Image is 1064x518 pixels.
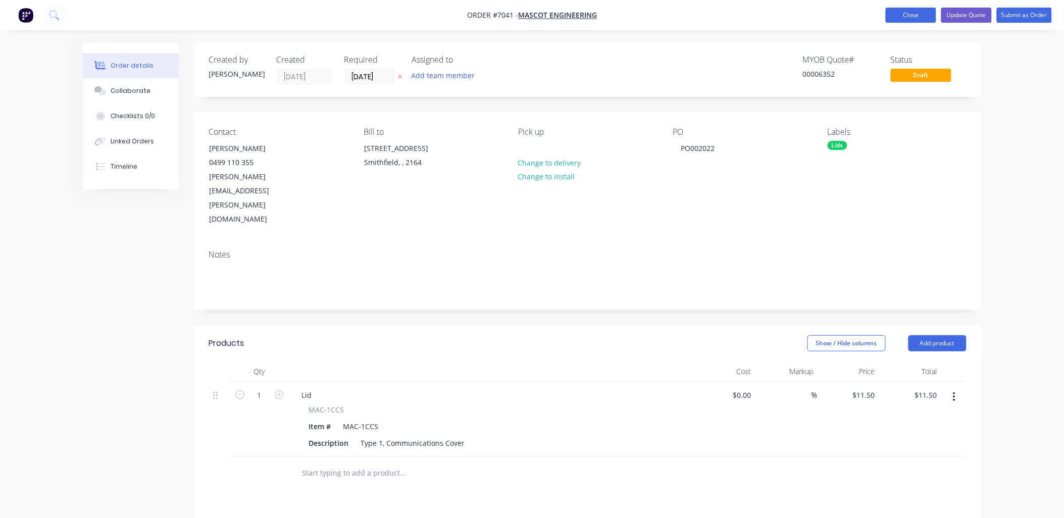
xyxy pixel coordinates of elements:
button: Linked Orders [83,129,179,154]
input: Start typing to add a product... [302,463,504,483]
div: Price [818,361,880,382]
a: Mascot Engineering [518,11,597,20]
div: Qty [229,361,290,382]
div: Lids [828,141,847,150]
div: Checklists 0/0 [111,112,155,121]
button: Add team member [406,69,480,82]
div: MAC-1CCS [339,419,383,434]
button: Checklists 0/0 [83,103,179,129]
div: Description [305,436,353,450]
button: Show / Hide columns [807,335,886,351]
div: Pick up [518,127,656,137]
div: [STREET_ADDRESS]Smithfield, , 2164 [356,141,457,173]
div: [PERSON_NAME] [210,141,293,156]
span: % [812,389,818,401]
button: Submit as Order [997,8,1052,23]
div: Lid [294,388,320,402]
div: 0499 110 355 [210,156,293,170]
div: Assigned to [412,55,513,65]
div: Collaborate [111,86,150,95]
div: PO002022 [673,141,723,156]
span: MAC-1CCS [309,404,344,415]
div: Type 1, Communications Cover [357,436,469,450]
div: Smithfield, , 2164 [364,156,448,170]
div: MYOB Quote # [803,55,879,65]
div: Timeline [111,162,137,171]
button: Update Quote [941,8,992,23]
img: Factory [18,8,33,23]
button: Order details [83,53,179,78]
div: Markup [755,361,818,382]
div: Notes [209,250,967,260]
div: [PERSON_NAME] [209,69,265,79]
div: Status [891,55,967,65]
div: 00006352 [803,69,879,79]
div: Labels [828,127,966,137]
div: Created [277,55,332,65]
div: Order details [111,61,154,70]
button: Add product [908,335,967,351]
div: Total [879,361,941,382]
div: Item # [305,419,335,434]
button: Change to install [513,170,580,183]
div: Cost [694,361,756,382]
div: Products [209,337,244,349]
button: Collaborate [83,78,179,103]
div: [STREET_ADDRESS] [364,141,448,156]
span: Draft [891,69,951,81]
div: PO [673,127,812,137]
div: Contact [209,127,347,137]
div: Bill to [364,127,502,137]
button: Add team member [412,69,481,82]
button: Change to delivery [513,156,586,169]
div: Created by [209,55,265,65]
div: [PERSON_NAME]0499 110 355[PERSON_NAME][EMAIL_ADDRESS][PERSON_NAME][DOMAIN_NAME] [201,141,302,227]
div: Linked Orders [111,137,154,146]
div: Required [344,55,400,65]
button: Timeline [83,154,179,179]
span: Order #7041 - [467,11,518,20]
button: Close [886,8,936,23]
div: [PERSON_NAME][EMAIL_ADDRESS][PERSON_NAME][DOMAIN_NAME] [210,170,293,226]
